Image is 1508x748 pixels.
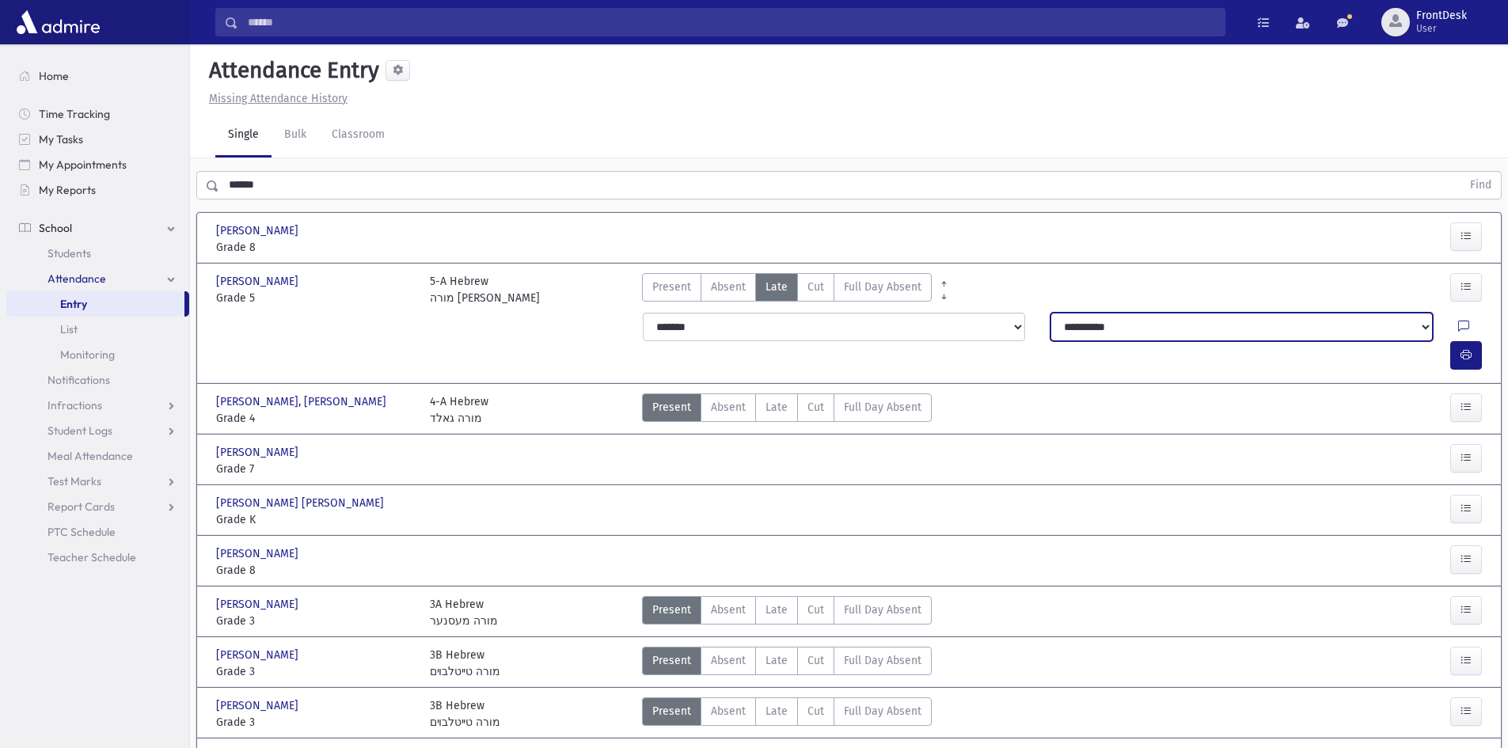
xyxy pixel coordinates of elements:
[6,494,189,519] a: Report Cards
[642,393,932,427] div: AttTypes
[711,602,746,618] span: Absent
[711,703,746,720] span: Absent
[216,444,302,461] span: [PERSON_NAME]
[216,410,414,427] span: Grade 4
[216,290,414,306] span: Grade 5
[60,347,115,362] span: Monitoring
[47,271,106,286] span: Attendance
[215,113,272,158] a: Single
[1416,22,1467,35] span: User
[6,215,189,241] a: School
[652,399,691,416] span: Present
[47,398,102,412] span: Infractions
[6,393,189,418] a: Infractions
[216,714,414,731] span: Grade 3
[652,703,691,720] span: Present
[216,697,302,714] span: [PERSON_NAME]
[807,652,824,669] span: Cut
[652,279,691,295] span: Present
[1416,9,1467,22] span: FrontDesk
[711,279,746,295] span: Absent
[216,613,414,629] span: Grade 3
[844,399,921,416] span: Full Day Absent
[216,663,414,680] span: Grade 3
[642,647,932,680] div: AttTypes
[642,697,932,731] div: AttTypes
[6,241,189,266] a: Students
[6,177,189,203] a: My Reports
[6,317,189,342] a: List
[807,399,824,416] span: Cut
[844,703,921,720] span: Full Day Absent
[430,393,488,427] div: 4-A Hebrew מורה גאלד
[6,545,189,570] a: Teacher Schedule
[47,550,136,564] span: Teacher Schedule
[430,697,500,731] div: 3B Hebrew מורה טײטלבױם
[765,399,788,416] span: Late
[6,443,189,469] a: Meal Attendance
[430,596,498,629] div: 3A Hebrew מורה מעסנער
[216,273,302,290] span: [PERSON_NAME]
[60,322,78,336] span: List
[203,92,348,105] a: Missing Attendance History
[6,342,189,367] a: Monitoring
[47,499,115,514] span: Report Cards
[39,69,69,83] span: Home
[6,101,189,127] a: Time Tracking
[765,602,788,618] span: Late
[844,279,921,295] span: Full Day Absent
[47,449,133,463] span: Meal Attendance
[6,469,189,494] a: Test Marks
[272,113,319,158] a: Bulk
[6,418,189,443] a: Student Logs
[807,279,824,295] span: Cut
[652,602,691,618] span: Present
[642,596,932,629] div: AttTypes
[6,291,184,317] a: Entry
[765,652,788,669] span: Late
[39,221,72,235] span: School
[765,279,788,295] span: Late
[652,652,691,669] span: Present
[216,393,389,410] span: [PERSON_NAME], [PERSON_NAME]
[203,57,379,84] h5: Attendance Entry
[216,239,414,256] span: Grade 8
[216,222,302,239] span: [PERSON_NAME]
[807,703,824,720] span: Cut
[319,113,397,158] a: Classroom
[216,461,414,477] span: Grade 7
[39,132,83,146] span: My Tasks
[711,399,746,416] span: Absent
[216,495,387,511] span: [PERSON_NAME] [PERSON_NAME]
[216,545,302,562] span: [PERSON_NAME]
[47,423,112,438] span: Student Logs
[6,519,189,545] a: PTC Schedule
[216,596,302,613] span: [PERSON_NAME]
[430,273,540,306] div: 5-A Hebrew מורה [PERSON_NAME]
[807,602,824,618] span: Cut
[6,266,189,291] a: Attendance
[60,297,87,311] span: Entry
[642,273,932,306] div: AttTypes
[430,647,500,680] div: 3B Hebrew מורה טײטלבױם
[47,474,101,488] span: Test Marks
[47,373,110,387] span: Notifications
[6,152,189,177] a: My Appointments
[216,511,414,528] span: Grade K
[47,525,116,539] span: PTC Schedule
[6,367,189,393] a: Notifications
[6,63,189,89] a: Home
[765,703,788,720] span: Late
[216,562,414,579] span: Grade 8
[39,158,127,172] span: My Appointments
[13,6,104,38] img: AdmirePro
[39,107,110,121] span: Time Tracking
[711,652,746,669] span: Absent
[844,602,921,618] span: Full Day Absent
[6,127,189,152] a: My Tasks
[238,8,1225,36] input: Search
[1461,172,1501,199] button: Find
[844,652,921,669] span: Full Day Absent
[209,92,348,105] u: Missing Attendance History
[216,647,302,663] span: [PERSON_NAME]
